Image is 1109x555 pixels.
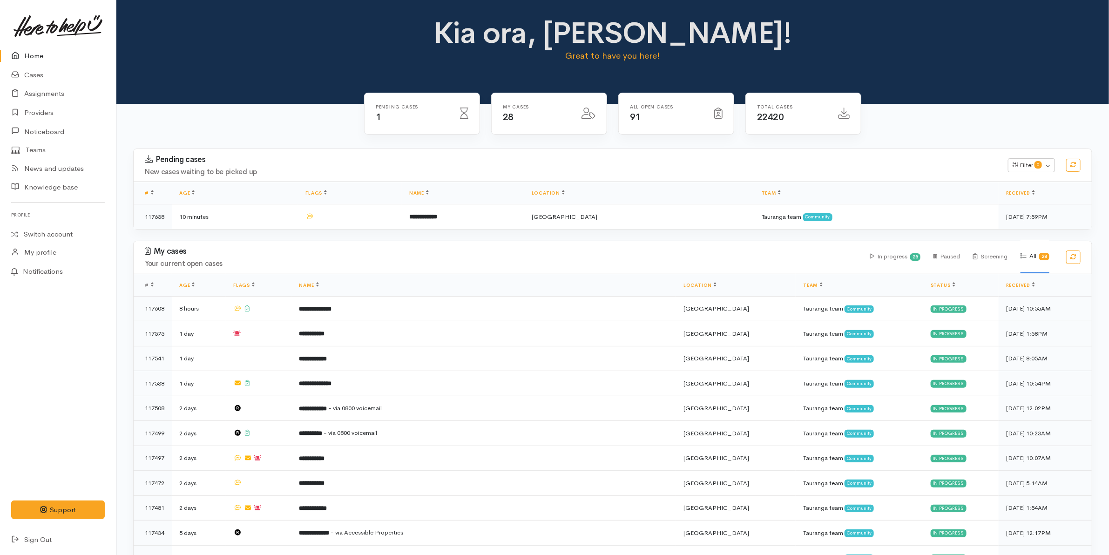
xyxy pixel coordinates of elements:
td: 117508 [134,396,172,421]
span: 0 [1035,161,1042,169]
td: Tauranga team [796,495,923,521]
span: 28 [503,111,514,123]
span: Community [845,305,874,313]
a: Flags [233,282,255,288]
span: Community [845,529,874,537]
td: Tauranga team [796,446,923,471]
span: Community [803,213,832,221]
span: Community [845,355,874,363]
span: Community [845,505,874,512]
b: 28 [913,254,918,260]
a: Location [683,282,717,288]
a: Received [1006,190,1035,196]
span: Community [845,380,874,387]
span: Community [845,455,874,462]
span: [GEOGRAPHIC_DATA] [683,354,749,362]
td: [DATE] 12:02PM [999,396,1092,421]
h6: Total cases [757,104,827,109]
span: Community [845,480,874,487]
td: 5 days [172,521,226,546]
td: [DATE] 1:54AM [999,495,1092,521]
div: In progress [931,505,967,512]
span: [GEOGRAPHIC_DATA] [683,404,749,412]
a: Team [762,190,781,196]
td: 2 days [172,446,226,471]
h4: New cases waiting to be picked up [145,168,997,176]
div: In progress [931,405,967,413]
td: 10 minutes [172,204,298,229]
td: [DATE] 1:58PM [999,321,1092,346]
span: 91 [630,111,641,123]
td: Tauranga team [796,471,923,496]
div: In progress [931,529,967,537]
td: Tauranga team [796,371,923,396]
span: [GEOGRAPHIC_DATA] [683,479,749,487]
td: [DATE] 10:55AM [999,296,1092,321]
a: Name [409,190,429,196]
p: Great to have you here! [376,49,850,62]
td: 2 days [172,396,226,421]
span: [GEOGRAPHIC_DATA] [683,429,749,437]
span: 1 [376,111,381,123]
span: [GEOGRAPHIC_DATA] [532,213,597,221]
td: 2 days [172,421,226,446]
td: Tauranga team [796,396,923,421]
h3: Pending cases [145,155,997,164]
td: 117451 [134,495,172,521]
a: Received [1006,282,1035,288]
span: - via 0800 voicemail [324,429,377,437]
div: All [1021,240,1049,273]
div: Paused [933,240,960,273]
td: 117499 [134,421,172,446]
td: Tauranga team [796,346,923,371]
span: Community [845,330,874,338]
div: In progress [931,330,967,338]
h3: My cases [145,247,859,256]
span: # [145,282,154,288]
td: 117472 [134,471,172,496]
td: 2 days [172,471,226,496]
span: - via Accessible Properties [331,528,403,536]
span: [GEOGRAPHIC_DATA] [683,305,749,312]
td: Tauranga team [796,421,923,446]
td: [DATE] 5:14AM [999,471,1092,496]
td: 1 day [172,321,226,346]
div: Screening [973,240,1008,273]
td: 1 day [172,346,226,371]
h6: My cases [503,104,570,109]
td: 117497 [134,446,172,471]
div: In progress [870,240,921,273]
span: 22420 [757,111,784,123]
td: Tauranga team [754,204,999,229]
td: 117434 [134,521,172,546]
td: [DATE] 12:17PM [999,521,1092,546]
td: [DATE] 7:59PM [999,204,1092,229]
td: 117541 [134,346,172,371]
a: # [145,190,154,196]
div: In progress [931,480,967,487]
td: 2 days [172,495,226,521]
a: Status [931,282,955,288]
a: Age [179,282,195,288]
a: Name [299,282,318,288]
td: Tauranga team [796,521,923,546]
td: [DATE] 10:54PM [999,371,1092,396]
a: Location [532,190,565,196]
a: Team [803,282,822,288]
td: 8 hours [172,296,226,321]
h1: Kia ora, [PERSON_NAME]! [376,17,850,49]
a: Flags [305,190,327,196]
div: In progress [931,455,967,462]
h6: All Open cases [630,104,703,109]
a: Age [179,190,195,196]
td: [DATE] 10:07AM [999,446,1092,471]
span: [GEOGRAPHIC_DATA] [683,454,749,462]
span: [GEOGRAPHIC_DATA] [683,379,749,387]
span: [GEOGRAPHIC_DATA] [683,504,749,512]
button: Filter0 [1008,158,1055,172]
td: 117638 [134,204,172,229]
div: In progress [931,430,967,437]
td: 117538 [134,371,172,396]
div: In progress [931,380,967,387]
td: 117575 [134,321,172,346]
